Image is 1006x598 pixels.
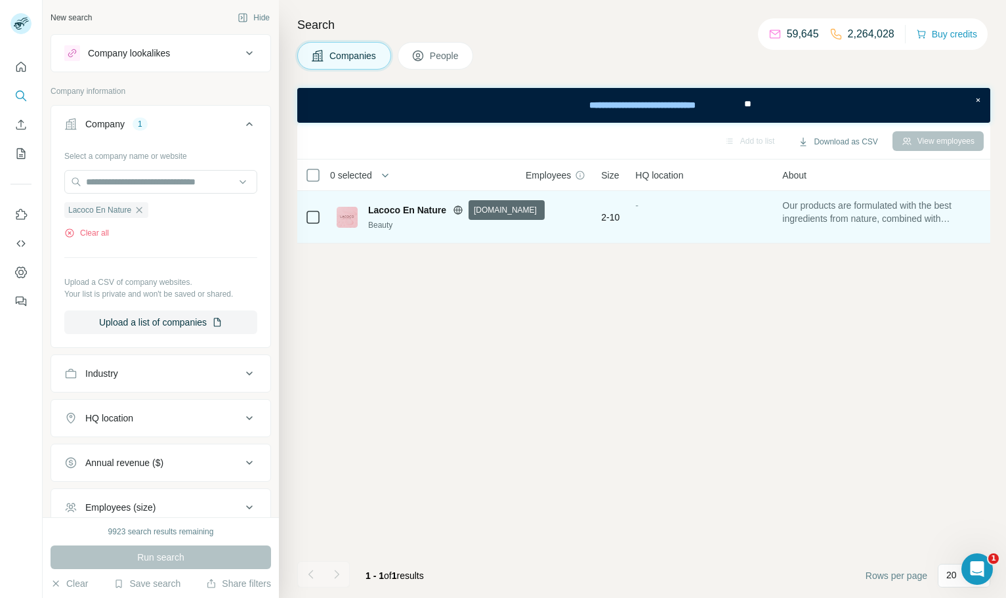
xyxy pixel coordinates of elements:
button: Buy credits [916,25,977,43]
p: 20 [946,568,957,582]
button: Annual revenue ($) [51,447,270,479]
button: Company1 [51,108,270,145]
button: Search [10,84,31,108]
span: 1 [988,553,999,564]
button: Feedback [10,289,31,313]
div: Annual revenue ($) [85,456,163,469]
div: Company lookalikes [88,47,170,60]
button: Company lookalikes [51,37,270,69]
div: Industry [85,367,118,380]
button: Clear all [64,227,109,239]
span: of [384,570,392,581]
button: Employees (size) [51,492,270,523]
span: Companies [329,49,377,62]
h4: Search [297,16,990,34]
span: 1 [392,570,397,581]
span: Lacoco En Nature [368,203,446,217]
button: Use Surfe API [10,232,31,255]
span: 2-10 [601,211,619,224]
div: Beauty [368,219,510,231]
span: results [366,570,424,581]
div: Employees (size) [85,501,156,514]
span: People [430,49,460,62]
button: Save search [114,577,180,590]
button: Industry [51,358,270,389]
span: 0 selected [330,169,372,182]
button: Share filters [206,577,271,590]
p: Company information [51,85,271,97]
div: Company [85,117,125,131]
button: My lists [10,142,31,165]
button: Dashboard [10,261,31,284]
span: 1 - 1 [366,570,384,581]
span: Rows per page [866,569,927,582]
button: Upload a list of companies [64,310,257,334]
p: 2,264,028 [848,26,894,42]
div: Select a company name or website [64,145,257,162]
img: Logo of Lacoco En Nature [337,207,358,228]
button: Quick start [10,55,31,79]
div: New search [51,12,92,24]
span: About [782,169,807,182]
span: HQ location [635,169,683,182]
p: Your list is private and won't be saved or shared. [64,288,257,300]
button: Download as CSV [789,132,887,152]
button: Enrich CSV [10,113,31,137]
span: Size [601,169,619,182]
span: - [635,200,639,211]
span: - [526,200,529,211]
iframe: Intercom live chat [961,553,993,585]
span: Lacoco En Nature [68,204,131,216]
button: Hide [228,8,279,28]
button: Clear [51,577,88,590]
p: 59,645 [787,26,819,42]
iframe: Banner [297,88,990,123]
div: HQ location [85,412,133,425]
button: Use Surfe on LinkedIn [10,203,31,226]
span: Employees [526,169,571,182]
button: HQ location [51,402,270,434]
p: Upload a CSV of company websites. [64,276,257,288]
span: Our products are formulated with the best ingredients from nature, combined with advanced technol... [782,199,976,225]
div: 1 [133,118,148,130]
div: 9923 search results remaining [108,526,214,538]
